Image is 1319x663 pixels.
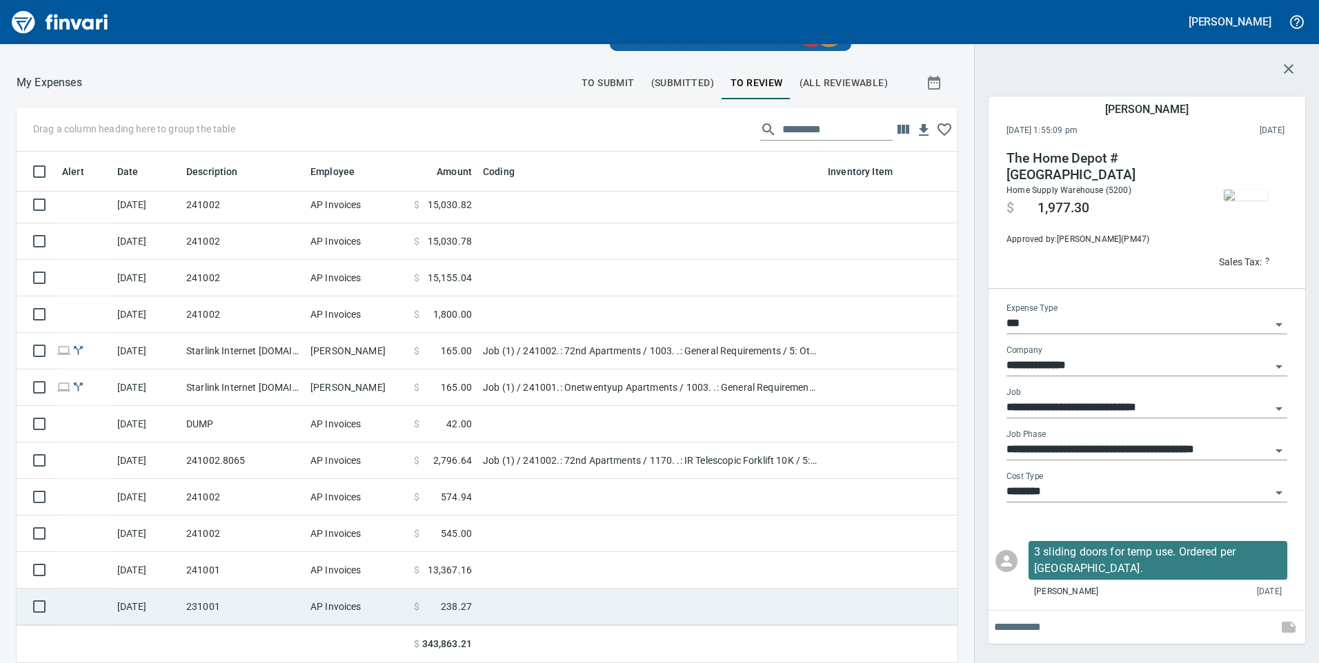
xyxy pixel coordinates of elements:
[305,296,408,333] td: AP Invoices
[441,490,472,504] span: 574.94
[893,119,913,140] button: Choose columns to display
[414,380,419,394] span: $
[1169,124,1285,138] span: This charge was settled by the merchant and appears on the 2025/08/30 statement.
[1269,315,1289,334] button: Open
[441,600,472,613] span: 238.27
[1006,473,1044,481] label: Cost Type
[117,163,157,180] span: Date
[1006,150,1194,183] h4: The Home Depot #[GEOGRAPHIC_DATA]
[483,163,533,180] span: Coding
[414,307,419,321] span: $
[441,344,472,358] span: 165.00
[483,163,515,180] span: Coding
[1006,185,1131,195] span: Home Supply Warehouse (5200)
[477,369,822,406] td: Job (1) / 241001.: Onetwentyup Apartments / 1003. .: General Requirements / 5: Other
[112,260,181,296] td: [DATE]
[800,74,888,92] span: (All Reviewable)
[1219,255,1262,269] p: Sales Tax:
[437,163,472,180] span: Amount
[112,187,181,223] td: [DATE]
[181,223,305,260] td: 241002
[181,187,305,223] td: 241002
[8,6,112,39] img: Finvari
[62,163,84,180] span: Alert
[414,271,419,285] span: $
[57,346,71,355] span: Online transaction
[112,479,181,516] td: [DATE]
[181,260,305,296] td: 241002
[1189,14,1271,29] h5: [PERSON_NAME]
[305,223,408,260] td: AP Invoices
[828,163,893,180] span: Inventory Item
[1185,11,1275,32] button: [PERSON_NAME]
[181,406,305,442] td: DUMP
[419,163,472,180] span: Amount
[414,198,419,212] span: $
[1269,483,1289,502] button: Open
[57,382,71,391] span: Online transaction
[62,163,102,180] span: Alert
[112,589,181,625] td: [DATE]
[651,74,714,92] span: (Submitted)
[305,589,408,625] td: AP Invoices
[112,369,181,406] td: [DATE]
[305,260,408,296] td: AP Invoices
[112,406,181,442] td: [DATE]
[181,479,305,516] td: 241002
[71,382,86,391] span: Split transaction
[305,333,408,369] td: [PERSON_NAME]
[17,74,82,91] p: My Expenses
[414,234,419,248] span: $
[305,369,408,406] td: [PERSON_NAME]
[1272,611,1305,644] span: This records your note into the expense. If you would like to send a message to an employee inste...
[934,119,955,140] button: Click to remember these column choices
[112,333,181,369] td: [DATE]
[181,589,305,625] td: 231001
[441,380,472,394] span: 165.00
[414,637,419,651] span: $
[414,563,419,577] span: $
[1265,254,1269,269] span: ?
[310,163,355,180] span: Employee
[441,527,472,540] span: 545.00
[1006,305,1058,313] label: Expense Type
[181,552,305,589] td: 241001
[181,296,305,333] td: 241002
[310,163,373,180] span: Employee
[112,516,181,552] td: [DATE]
[731,74,783,92] span: To Review
[1257,585,1282,599] span: [DATE]
[1272,52,1305,85] button: Close transaction
[186,163,238,180] span: Description
[1006,124,1169,138] span: [DATE] 1:55:09 pm
[1269,441,1289,460] button: Open
[1006,233,1194,247] span: Approved by: [PERSON_NAME] ( PM47 )
[112,296,181,333] td: [DATE]
[913,120,934,141] button: Download Table
[414,344,419,358] span: $
[112,223,181,260] td: [DATE]
[1034,544,1282,577] p: 3 sliding doors for temp use. Ordered per [GEOGRAPHIC_DATA].
[1006,347,1042,355] label: Company
[446,417,472,431] span: 42.00
[414,453,419,467] span: $
[422,637,472,651] span: 343,863.21
[433,453,472,467] span: 2,796.64
[428,563,472,577] span: 13,367.16
[477,333,822,369] td: Job (1) / 241002.: 72nd Apartments / 1003. .: General Requirements / 5: Other
[414,490,419,504] span: $
[428,234,472,248] span: 15,030.78
[1038,200,1089,216] span: 1,977.30
[305,442,408,479] td: AP Invoices
[186,163,256,180] span: Description
[305,479,408,516] td: AP Invoices
[1006,431,1046,439] label: Job Phase
[1006,389,1021,397] label: Job
[112,552,181,589] td: [DATE]
[305,187,408,223] td: AP Invoices
[414,527,419,540] span: $
[1105,102,1188,116] h5: [PERSON_NAME]
[71,346,86,355] span: Split transaction
[181,516,305,552] td: 241002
